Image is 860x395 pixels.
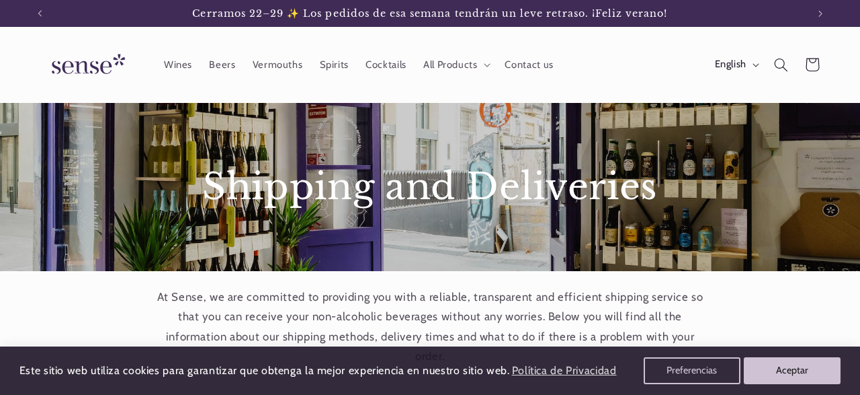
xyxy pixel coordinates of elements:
[311,50,357,79] a: Spirits
[706,51,765,78] button: English
[365,59,406,71] span: Cocktails
[423,59,478,71] span: All Products
[201,50,244,79] a: Beers
[357,50,415,79] a: Cocktails
[155,50,200,79] a: Wines
[744,357,841,384] button: Aceptar
[253,59,303,71] span: Vermouths
[644,357,740,384] button: Preferencias
[155,287,705,367] p: At Sense, we are committed to providing you with a reliable, transparent and efficient shipping s...
[497,50,562,79] a: Contact us
[209,59,235,71] span: Beers
[36,46,136,84] img: Sense
[192,7,667,20] span: Cerramos 22–29 ✨ Los pedidos de esa semana tendrán un leve retraso. ¡Feliz verano!
[30,40,142,89] a: Sense
[320,59,349,71] span: Spirits
[164,164,696,211] h1: Shipping and Deliveries
[415,50,497,79] summary: All Products
[715,57,746,72] span: English
[509,359,618,383] a: Política de Privacidad (opens in a new tab)
[505,59,553,71] span: Contact us
[765,49,796,80] summary: Search
[19,364,510,377] span: Este sitio web utiliza cookies para garantizar que obtenga la mejor experiencia en nuestro sitio ...
[244,50,311,79] a: Vermouths
[164,59,192,71] span: Wines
